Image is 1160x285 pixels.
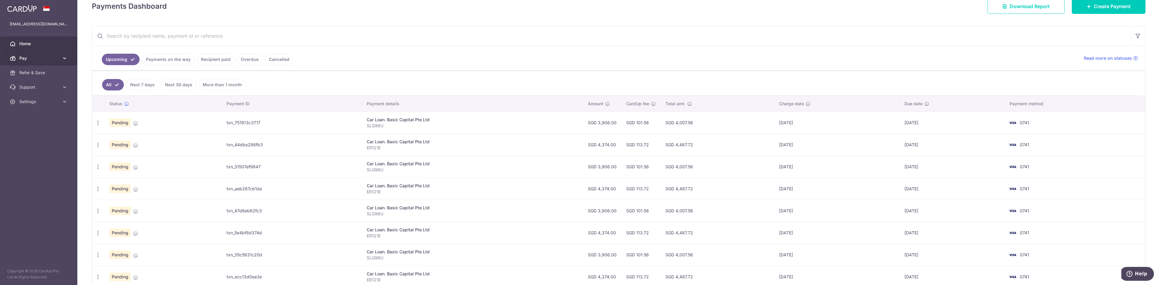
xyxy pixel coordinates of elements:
[661,222,774,244] td: SGD 4,487.72
[1007,163,1019,170] img: Bank Card
[367,249,578,255] div: Car Loan. Basic Capital Pte Ltd
[367,123,578,129] p: SLG96U
[1020,164,1029,169] span: 0741
[367,271,578,277] div: Car Loan. Basic Capital Pte Ltd
[774,134,900,156] td: [DATE]
[19,55,59,61] span: Pay
[367,255,578,261] p: SLG96U
[900,222,1005,244] td: [DATE]
[19,70,59,76] span: Refer & Save
[1094,3,1131,10] span: Create Payment
[774,222,900,244] td: [DATE]
[109,101,122,107] span: Status
[161,79,196,90] a: Next 30 days
[583,244,621,266] td: SGD 3,906.00
[109,229,131,237] span: Pending
[109,163,131,171] span: Pending
[583,200,621,222] td: SGD 3,906.00
[904,101,923,107] span: Due date
[900,134,1005,156] td: [DATE]
[367,161,578,167] div: Car Loan. Basic Capital Pte Ltd
[1020,230,1029,235] span: 0741
[19,84,59,90] span: Support
[367,167,578,173] p: SLG96U
[1020,142,1029,147] span: 0741
[1007,251,1019,258] img: Bank Card
[1020,120,1029,125] span: 0741
[197,54,234,65] a: Recipient paid
[774,156,900,178] td: [DATE]
[19,99,59,105] span: Settings
[621,200,661,222] td: SGD 101.56
[774,112,900,134] td: [DATE]
[583,156,621,178] td: SGD 3,906.00
[92,26,1131,46] input: Search by recipient name, payment id or reference
[621,156,661,178] td: SGD 101.56
[367,277,578,283] p: ER121E
[661,178,774,200] td: SGD 4,487.72
[109,207,131,215] span: Pending
[661,112,774,134] td: SGD 4,007.56
[1020,274,1029,279] span: 0741
[109,273,131,281] span: Pending
[367,233,578,239] p: ER121E
[109,185,131,193] span: Pending
[621,134,661,156] td: SGD 113.72
[1020,252,1029,257] span: 0741
[367,211,578,217] p: SLG96U
[362,96,583,112] th: Payment details
[621,244,661,266] td: SGD 101.56
[774,244,900,266] td: [DATE]
[367,139,578,145] div: Car Loan. Basic Capital Pte Ltd
[126,79,159,90] a: Next 7 days
[102,54,140,65] a: Upcoming
[779,101,804,107] span: Charge date
[142,54,195,65] a: Payments on the way
[900,244,1005,266] td: [DATE]
[1020,186,1029,191] span: 0741
[661,200,774,222] td: SGD 4,007.56
[621,178,661,200] td: SGD 113.72
[1121,267,1154,282] iframe: Opens a widget where you can find more information
[588,101,603,107] span: Amount
[109,251,131,259] span: Pending
[367,205,578,211] div: Car Loan. Basic Capital Pte Ltd
[1007,185,1019,192] img: Bank Card
[583,178,621,200] td: SGD 4,374.00
[900,200,1005,222] td: [DATE]
[621,112,661,134] td: SGD 101.56
[92,1,167,12] h4: Payments Dashboard
[367,183,578,189] div: Car Loan. Basic Capital Pte Ltd
[583,134,621,156] td: SGD 4,374.00
[222,200,362,222] td: txn_47d8eb62fc3
[900,178,1005,200] td: [DATE]
[583,222,621,244] td: SGD 4,374.00
[102,79,124,90] a: All
[626,101,649,107] span: CardUp fee
[900,156,1005,178] td: [DATE]
[222,134,362,156] td: txn_44dba286fb3
[1084,55,1132,61] span: Read more on statuses
[1005,96,1145,112] th: Payment method
[199,79,246,90] a: More than 1 month
[1010,3,1050,10] span: Download Report
[1007,119,1019,126] img: Bank Card
[583,112,621,134] td: SGD 3,906.00
[774,200,900,222] td: [DATE]
[222,112,362,134] td: txn_751913c3717
[661,134,774,156] td: SGD 4,487.72
[7,5,37,12] img: CardUp
[900,112,1005,134] td: [DATE]
[1084,55,1138,61] a: Read more on statuses
[109,141,131,149] span: Pending
[661,244,774,266] td: SGD 4,007.56
[19,41,59,47] span: Home
[222,222,362,244] td: txn_5e4bf8d374d
[665,101,685,107] span: Total amt.
[1007,273,1019,280] img: Bank Card
[265,54,293,65] a: Cancelled
[1007,207,1019,214] img: Bank Card
[621,222,661,244] td: SGD 113.72
[1007,229,1019,236] img: Bank Card
[237,54,263,65] a: Overdue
